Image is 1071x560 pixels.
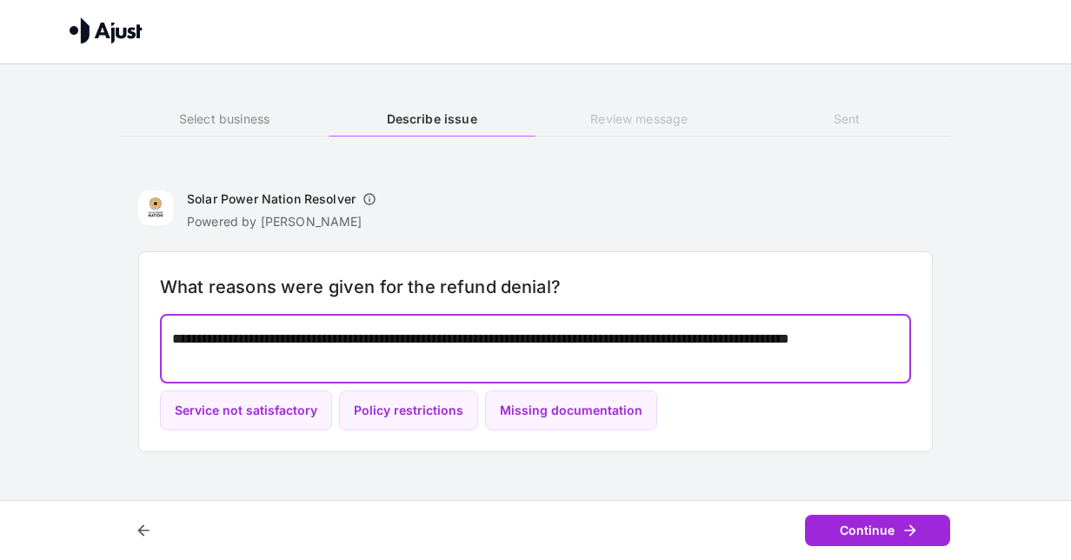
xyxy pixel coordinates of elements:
img: Ajust [70,17,143,43]
h6: What reasons were given for the refund denial? [160,273,911,301]
button: Missing documentation [485,390,657,431]
button: Policy restrictions [339,390,478,431]
button: Service not satisfactory [160,390,332,431]
p: Powered by [PERSON_NAME] [187,213,383,230]
h6: Solar Power Nation Resolver [187,190,356,208]
button: Continue [805,515,950,547]
h6: Select business [121,110,328,129]
h6: Describe issue [329,110,535,129]
img: Solar Power Nation [138,190,173,225]
h6: Sent [743,110,950,129]
h6: Review message [535,110,742,129]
